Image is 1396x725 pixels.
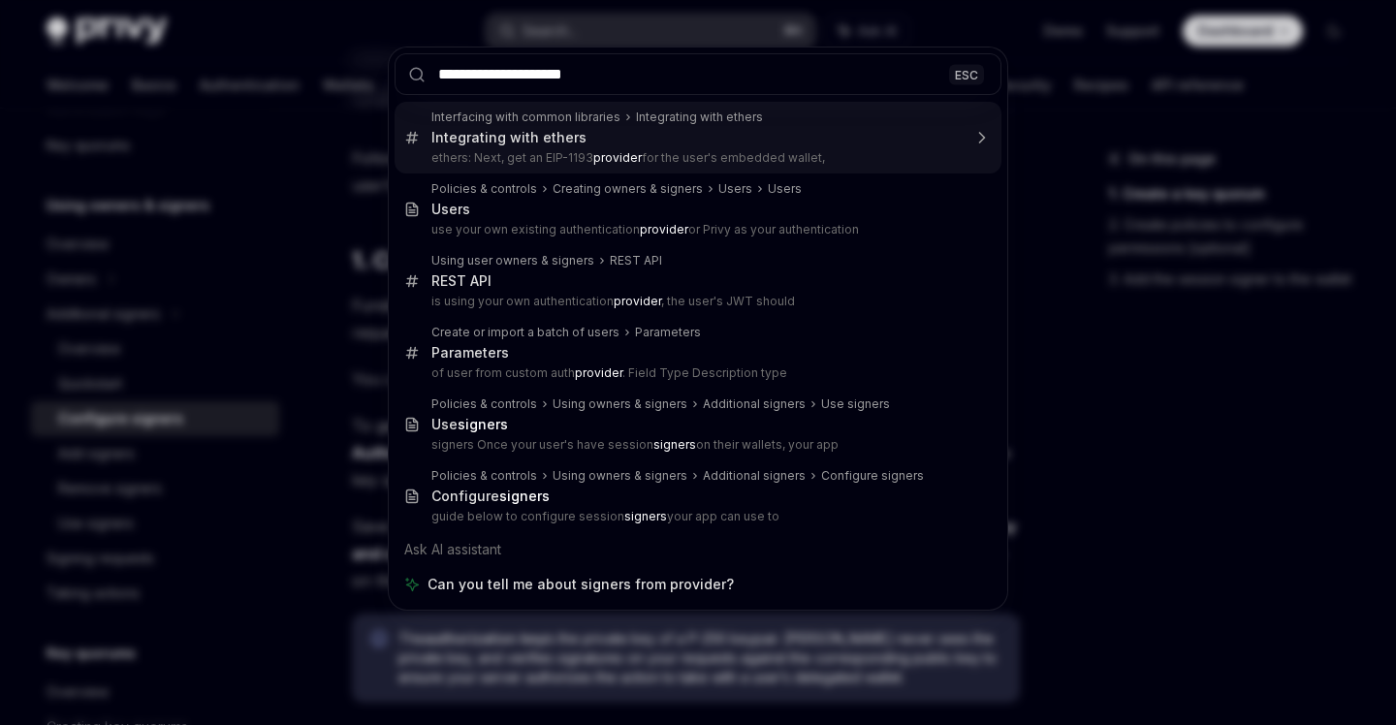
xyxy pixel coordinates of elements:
[593,150,642,165] b: provider
[431,272,492,290] div: REST API
[431,344,509,362] div: Parameters
[431,253,594,268] div: Using user owners & signers
[499,488,550,504] b: signers
[718,181,752,197] div: Users
[431,181,537,197] div: Policies & controls
[653,437,696,452] b: signers
[624,509,667,523] b: signers
[431,437,961,453] p: signers Once your user's have session on their wallets, your app
[703,468,806,484] div: Additional signers
[636,110,763,125] div: Integrating with ethers
[431,222,961,237] p: use your own existing authentication or Privy as your authentication
[431,129,587,146] div: Integrating with ethers
[431,396,537,412] div: Policies & controls
[431,365,961,381] p: of user from custom auth . Field Type Description type
[553,181,703,197] div: Creating owners & signers
[395,532,1001,567] div: Ask AI assistant
[431,201,470,218] div: Users
[703,396,806,412] div: Additional signers
[431,294,961,309] p: is using your own authentication , the user's JWT should
[614,294,661,308] b: provider
[431,416,508,433] div: Use
[431,488,550,505] div: Configure
[431,110,620,125] div: Interfacing with common libraries
[821,468,924,484] div: Configure signers
[458,416,508,432] b: signers
[640,222,688,236] b: provider
[428,575,734,594] span: Can you tell me about signers from provider?
[431,150,961,166] p: ethers: Next, get an EIP-1193 for the user's embedded wallet,
[635,325,701,340] div: Parameters
[431,468,537,484] div: Policies & controls
[431,325,619,340] div: Create or import a batch of users
[821,396,890,412] div: Use signers
[949,64,984,84] div: ESC
[768,181,802,197] div: Users
[431,509,961,524] p: guide below to configure session your app can use to
[553,396,687,412] div: Using owners & signers
[553,468,687,484] div: Using owners & signers
[610,253,662,268] div: REST API
[575,365,622,380] b: provider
